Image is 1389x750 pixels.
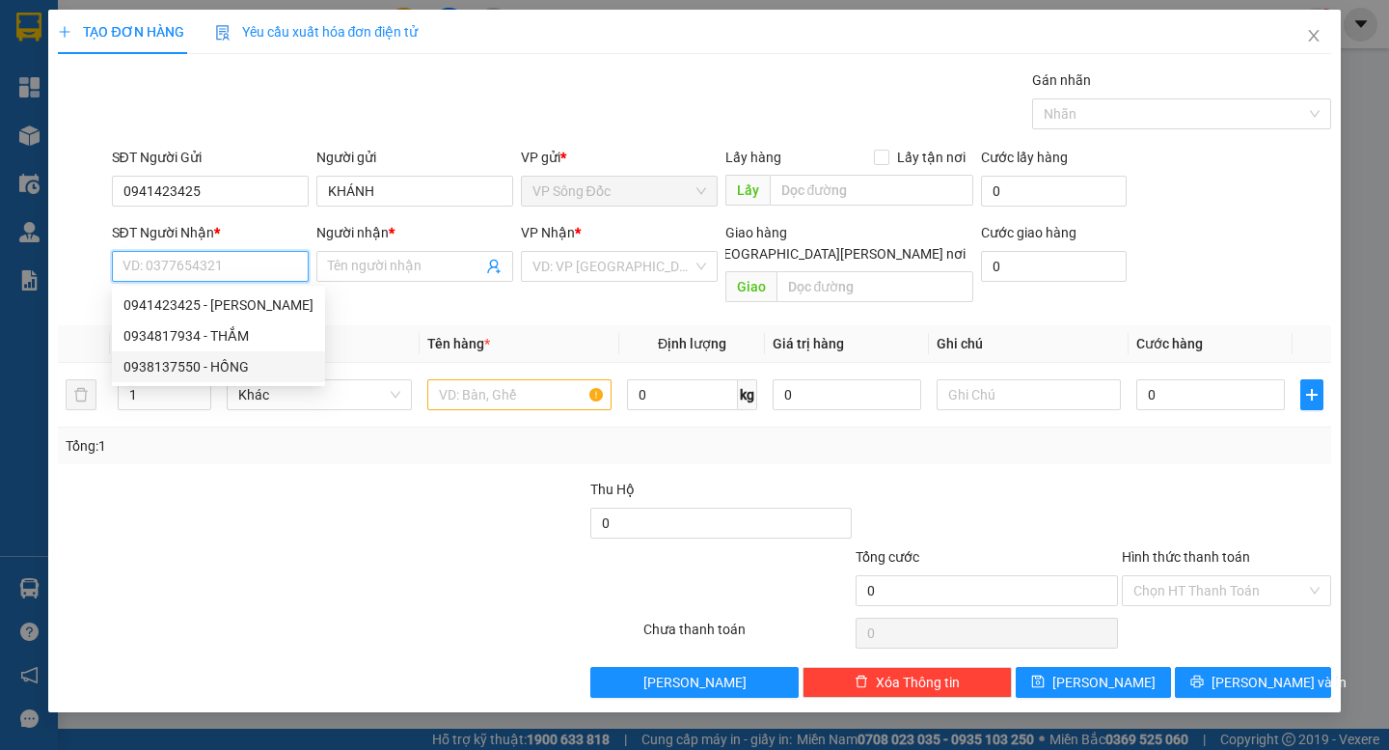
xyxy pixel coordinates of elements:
label: Gán nhãn [1032,72,1091,88]
div: 0938137550 - HỒNG [112,351,325,382]
span: Cước hàng [1136,336,1203,351]
span: plus [1301,387,1322,403]
button: save[PERSON_NAME] [1016,667,1171,698]
input: 0 [773,379,921,410]
div: SĐT Người Gửi [112,147,309,168]
span: VP Nhận [521,225,575,240]
div: VP gửi [521,147,718,168]
label: Cước lấy hàng [981,150,1068,165]
button: Close [1287,10,1341,64]
span: [PERSON_NAME] [1052,672,1156,693]
div: Chưa thanh toán [641,619,855,653]
span: close [1306,28,1321,43]
div: 0934817934 - THẮM [123,325,313,347]
th: Ghi chú [929,325,1129,363]
span: [PERSON_NAME] và In [1212,672,1347,693]
span: Giao [725,271,776,302]
span: Yêu cầu xuất hóa đơn điện tử [215,24,419,40]
span: Tổng cước [856,549,919,565]
span: [PERSON_NAME] [643,672,747,693]
span: kg [738,379,757,410]
span: Lấy [725,175,770,206]
input: Dọc đường [776,271,973,302]
div: Người nhận [316,222,513,243]
button: printer[PERSON_NAME] và In [1175,667,1330,698]
input: VD: Bàn, Ghế [427,379,612,410]
button: delete [66,379,96,410]
span: [GEOGRAPHIC_DATA][PERSON_NAME] nơi [702,243,973,264]
span: user-add [486,259,502,274]
span: Thu Hộ [590,482,635,497]
div: Người gửi [316,147,513,168]
span: printer [1190,675,1204,690]
div: 0934817934 - THẮM [112,320,325,351]
input: Ghi Chú [937,379,1121,410]
span: Lấy hàng [725,150,781,165]
div: 0941423425 - [PERSON_NAME] [123,294,313,316]
button: [PERSON_NAME] [590,667,800,698]
span: VP Sông Đốc [532,177,706,206]
span: Tên hàng [427,336,490,351]
button: plus [1300,379,1323,410]
span: TẠO ĐƠN HÀNG [58,24,183,40]
span: plus [58,25,71,39]
label: Cước giao hàng [981,225,1076,240]
input: Cước giao hàng [981,251,1127,282]
span: Định lượng [658,336,726,351]
span: delete [855,675,868,690]
img: icon [215,25,231,41]
button: deleteXóa Thông tin [803,667,1012,698]
span: Xóa Thông tin [876,672,960,693]
label: Hình thức thanh toán [1122,549,1250,565]
span: Lấy tận nơi [889,147,973,168]
div: 0938137550 - HỒNG [123,356,313,377]
input: Dọc đường [770,175,973,206]
div: 0941423425 - KHÁNH [112,290,325,320]
div: Tổng: 1 [66,435,537,457]
span: Khác [238,380,399,409]
input: Cước lấy hàng [981,176,1127,207]
div: SĐT Người Nhận [112,222,309,243]
span: save [1031,675,1045,690]
span: Giao hàng [725,225,787,240]
span: Giá trị hàng [773,336,844,351]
